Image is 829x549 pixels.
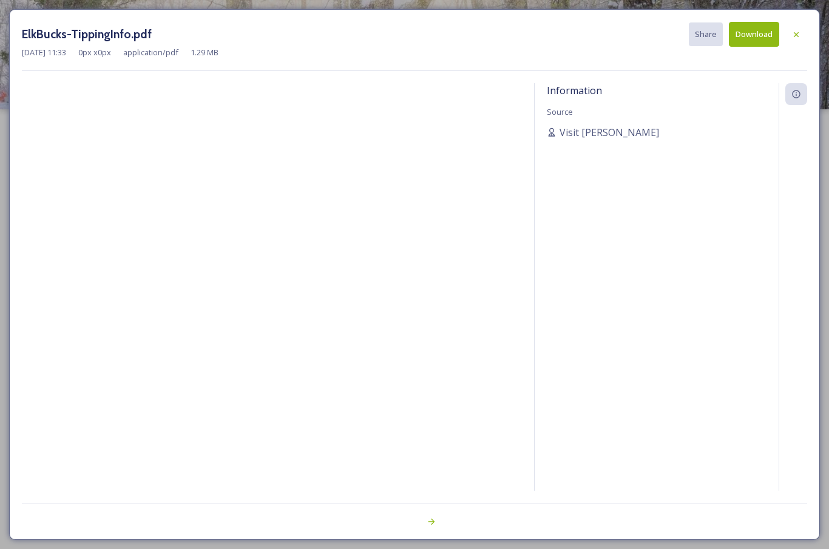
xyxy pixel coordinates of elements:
span: 1.29 MB [191,47,218,58]
span: Source [547,106,573,117]
span: application/pdf [123,47,178,58]
h3: ElkBucks-TippingInfo.pdf [22,26,152,43]
button: Download [729,22,779,47]
span: Information [547,84,602,97]
button: Share [689,22,723,46]
span: [DATE] 11:33 [22,47,66,58]
span: Visit [PERSON_NAME] [560,125,659,140]
span: 0 px x 0 px [78,47,111,58]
